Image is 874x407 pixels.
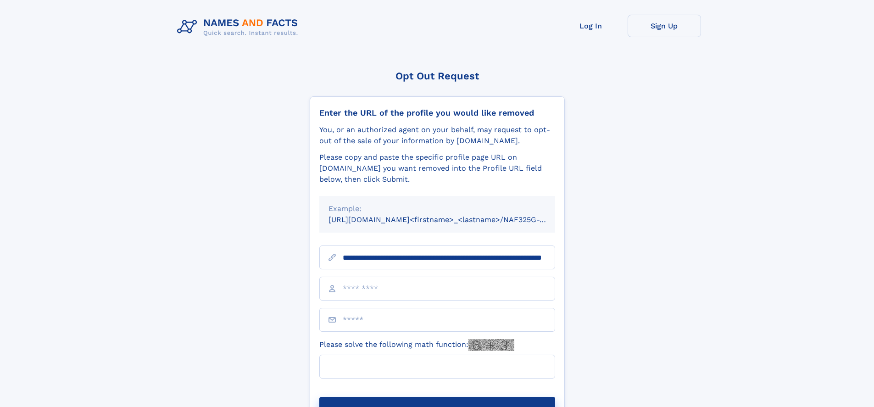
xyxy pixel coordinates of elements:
[628,15,701,37] a: Sign Up
[328,203,546,214] div: Example:
[173,15,306,39] img: Logo Names and Facts
[319,152,555,185] div: Please copy and paste the specific profile page URL on [DOMAIN_NAME] you want removed into the Pr...
[319,108,555,118] div: Enter the URL of the profile you would like removed
[310,70,565,82] div: Opt Out Request
[554,15,628,37] a: Log In
[319,339,514,351] label: Please solve the following math function:
[319,124,555,146] div: You, or an authorized agent on your behalf, may request to opt-out of the sale of your informatio...
[328,215,573,224] small: [URL][DOMAIN_NAME]<firstname>_<lastname>/NAF325G-xxxxxxxx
